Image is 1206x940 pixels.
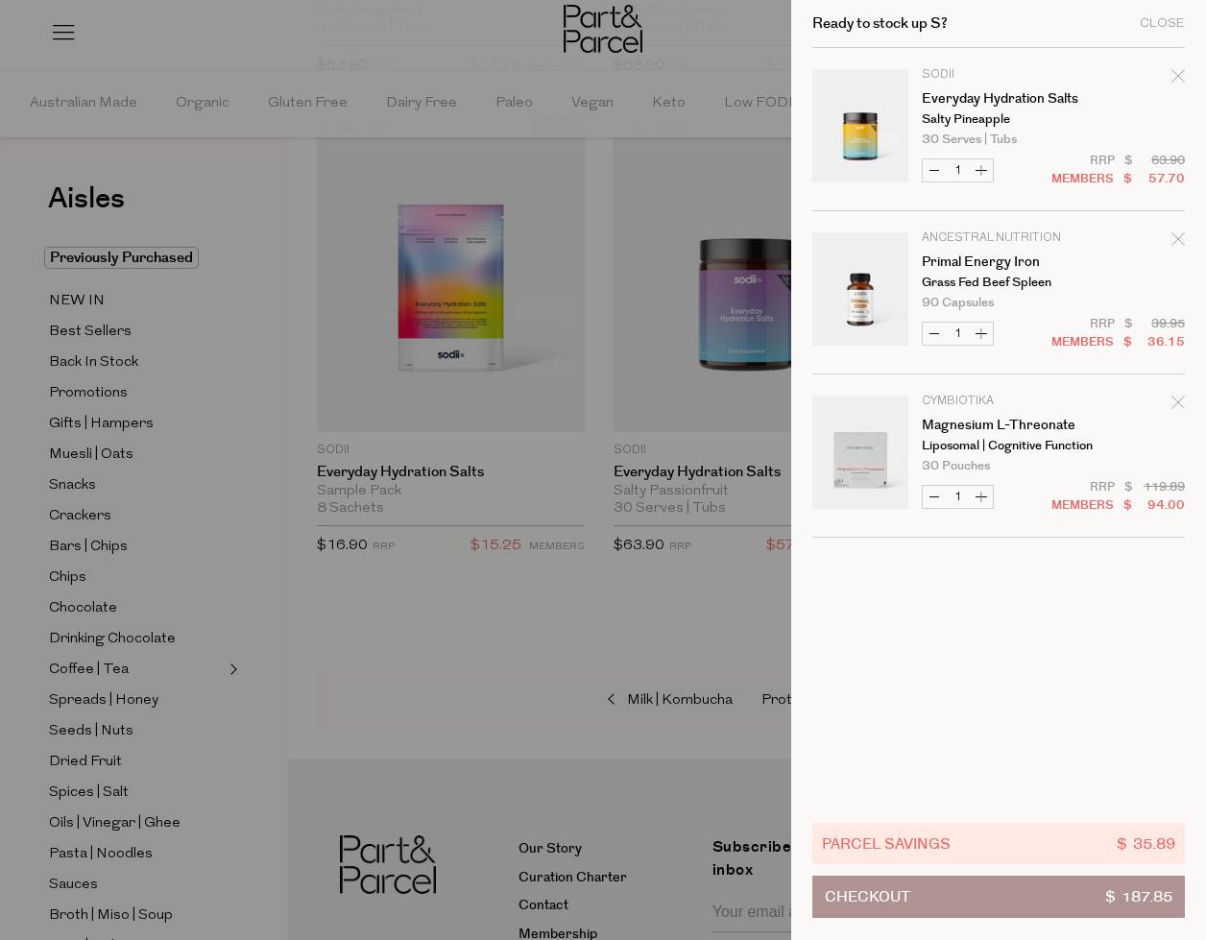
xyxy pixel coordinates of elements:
[1117,832,1175,855] span: $ 35.89
[1105,877,1172,917] span: $ 187.85
[1171,229,1185,255] div: Remove Primal Energy Iron
[946,486,970,508] input: QTY Magnesium L-Threonate
[1171,66,1185,92] div: Remove Everyday Hydration Salts
[825,877,910,917] span: Checkout
[922,277,1071,289] p: Grass Fed Beef Spleen
[922,232,1071,244] p: Ancestral Nutrition
[922,396,1071,407] p: Cymbiotika
[822,832,951,855] span: Parcel Savings
[946,159,970,181] input: QTY Everyday Hydration Salts
[922,460,990,472] span: 30 Pouches
[946,323,970,345] input: QTY Primal Energy Iron
[922,440,1071,452] p: Liposomal | Cognitive Function
[1140,17,1185,30] div: Close
[922,133,1017,146] span: 30 Serves | Tubs
[812,16,948,31] h2: Ready to stock up S?
[922,419,1071,432] a: Magnesium L-Threonate
[812,876,1185,918] button: Checkout$ 187.85
[922,255,1071,269] a: Primal Energy Iron
[922,69,1071,81] p: Sodii
[1171,393,1185,419] div: Remove Magnesium L-Threonate
[922,92,1071,106] a: Everyday Hydration Salts
[922,113,1071,126] p: Salty Pineapple
[922,297,994,309] span: 90 Capsules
